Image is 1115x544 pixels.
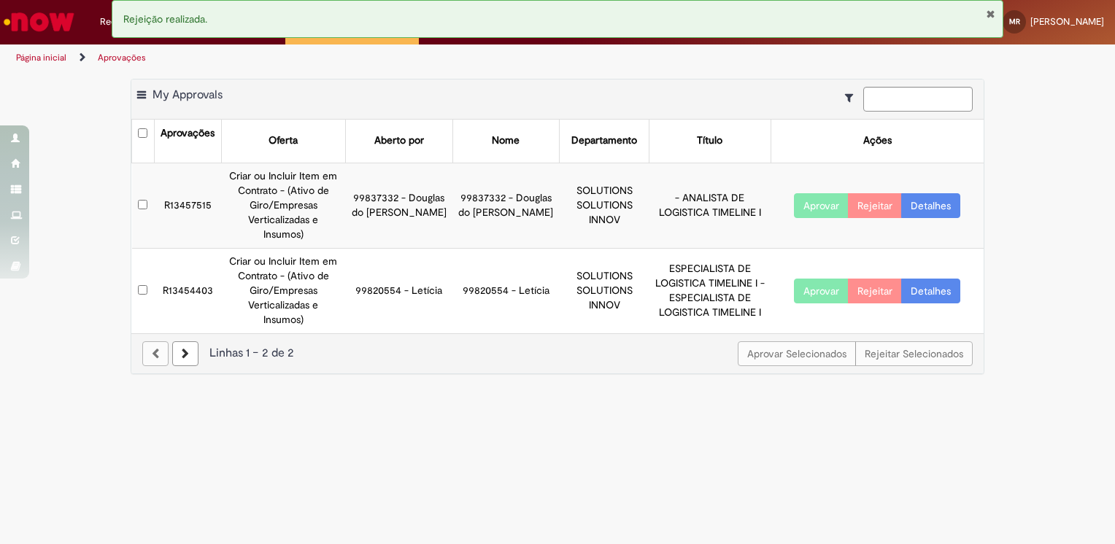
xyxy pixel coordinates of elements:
td: R13457515 [154,163,221,248]
td: ESPECIALISTA DE LOGISTICA TIMELINE I - ESPECIALISTA DE LOGISTICA TIMELINE I [649,248,771,333]
div: Ações [863,133,892,148]
button: Rejeitar [848,193,902,218]
span: Requisições [100,15,151,29]
img: ServiceNow [1,7,77,36]
button: Aprovar [794,193,849,218]
td: 99820554 - Letícia [452,248,560,333]
a: Página inicial [16,52,66,63]
td: SOLUTIONS SOLUTIONS INNOV [560,248,649,333]
a: Aprovações [98,52,146,63]
a: Detalhes [901,279,960,303]
div: Aprovações [161,126,215,141]
span: [PERSON_NAME] [1030,15,1104,28]
span: My Approvals [153,88,223,102]
td: Criar ou Incluir Item em Contrato - (Ativo de Giro/Empresas Verticalizadas e Insumos) [221,163,345,248]
th: Aprovações [154,120,221,163]
td: 99820554 - Letícia [345,248,452,333]
div: Departamento [571,133,637,148]
span: Rejeição realizada. [123,12,207,26]
td: Criar ou Incluir Item em Contrato - (Ativo de Giro/Empresas Verticalizadas e Insumos) [221,248,345,333]
td: - ANALISTA DE LOGISTICA TIMELINE I [649,163,771,248]
td: 99837332 - Douglas do [PERSON_NAME] [452,163,560,248]
td: R13454403 [154,248,221,333]
div: Título [697,133,722,148]
ul: Trilhas de página [11,44,733,71]
button: Fechar Notificação [986,8,995,20]
td: 99837332 - Douglas do [PERSON_NAME] [345,163,452,248]
span: MR [1009,17,1020,26]
div: Linhas 1 − 2 de 2 [142,345,973,362]
td: SOLUTIONS SOLUTIONS INNOV [560,163,649,248]
button: Aprovar [794,279,849,303]
i: Mostrar filtros para: Suas Solicitações [845,93,860,103]
div: Aberto por [374,133,424,148]
a: Detalhes [901,193,960,218]
div: Nome [492,133,520,148]
div: Oferta [269,133,298,148]
button: Rejeitar [848,279,902,303]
